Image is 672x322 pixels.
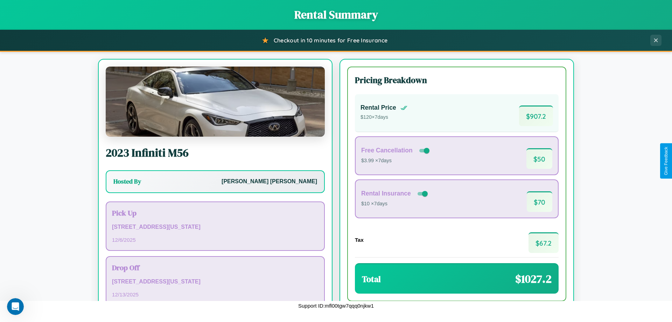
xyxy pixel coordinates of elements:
[7,298,24,315] iframe: Intercom live chat
[361,199,429,208] p: $10 × 7 days
[112,290,318,299] p: 12 / 13 / 2025
[222,177,317,187] p: [PERSON_NAME] [PERSON_NAME]
[515,271,552,287] span: $ 1027.2
[355,237,364,243] h4: Tax
[362,273,381,285] h3: Total
[112,262,318,273] h3: Drop Off
[528,232,559,253] span: $ 67.2
[664,147,668,175] div: Give Feedback
[113,177,141,186] h3: Hosted By
[274,37,387,44] span: Checkout in 10 minutes for Free Insurance
[526,148,552,169] span: $ 50
[360,104,396,111] h4: Rental Price
[112,222,318,232] p: [STREET_ADDRESS][US_STATE]
[112,208,318,218] h3: Pick Up
[361,147,413,154] h4: Free Cancellation
[112,277,318,287] p: [STREET_ADDRESS][US_STATE]
[361,190,411,197] h4: Rental Insurance
[361,156,431,165] p: $3.99 × 7 days
[298,301,374,310] p: Support ID: mfl00tgw7qqq0njkw1
[355,74,559,86] h3: Pricing Breakdown
[360,113,407,122] p: $ 120 × 7 days
[112,235,318,245] p: 12 / 6 / 2025
[519,105,553,126] span: $ 907.2
[527,191,552,212] span: $ 70
[106,67,325,137] img: Infiniti M56
[106,145,325,160] h2: 2023 Infiniti M56
[7,7,665,22] h1: Rental Summary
